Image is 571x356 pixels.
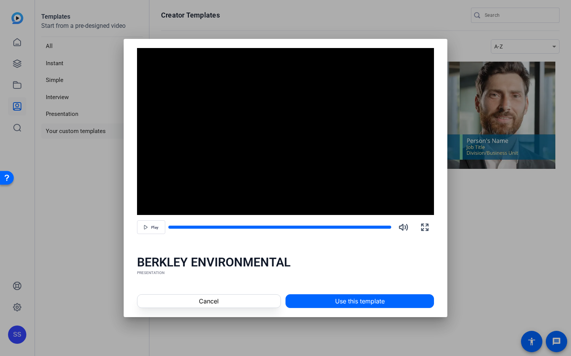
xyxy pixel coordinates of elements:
button: Play [137,220,165,234]
div: BERKLEY ENVIRONMENTAL [137,255,434,270]
span: Cancel [199,297,219,306]
div: Video Player [137,48,434,215]
button: Mute [394,218,413,236]
div: PRESENTATION [137,270,434,276]
span: Use this template [335,297,385,306]
button: Use this template [285,294,434,308]
button: Fullscreen [416,218,434,236]
span: Play [151,225,158,230]
button: Cancel [137,294,281,308]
